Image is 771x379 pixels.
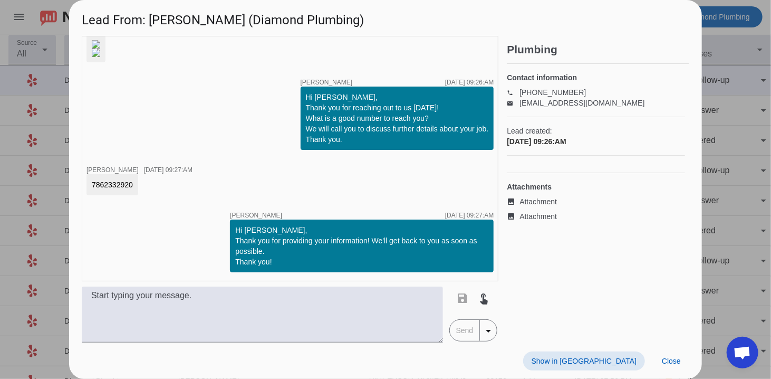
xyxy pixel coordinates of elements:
[301,79,353,86] span: [PERSON_NAME]
[92,179,133,190] div: 7862332920
[662,357,681,365] span: Close
[230,212,282,219] span: [PERSON_NAME]
[507,72,685,83] h4: Contact information
[507,100,519,106] mat-icon: email
[532,357,637,365] span: Show in [GEOGRAPHIC_DATA]
[519,99,644,107] a: [EMAIL_ADDRESS][DOMAIN_NAME]
[507,197,519,206] mat-icon: image
[507,90,519,95] mat-icon: phone
[92,49,100,57] img: drUBsYwmLQYHLFgg5JS-tQ
[86,166,139,174] span: [PERSON_NAME]
[507,196,685,207] a: Attachment
[519,88,586,97] a: [PHONE_NUMBER]
[507,182,685,192] h4: Attachments
[306,92,489,145] div: Hi [PERSON_NAME], Thank you for reaching out to us [DATE]! What is a good number to reach you? We...
[445,79,494,86] div: [DATE] 09:26:AM
[92,40,100,49] img: 6T04GKsLkRiWvoEbRpapyg
[445,212,494,219] div: [DATE] 09:27:AM
[653,352,689,371] button: Close
[519,196,557,207] span: Attachment
[235,225,488,267] div: Hi [PERSON_NAME], Thank you for providing your information! We'll get back to you as soon as poss...
[507,126,685,136] span: Lead created:
[519,211,557,222] span: Attachment
[507,211,685,222] a: Attachment
[507,44,689,55] h2: Plumbing
[478,292,490,305] mat-icon: touch_app
[144,167,192,173] div: [DATE] 09:27:AM
[507,212,519,221] mat-icon: image
[482,325,495,337] mat-icon: arrow_drop_down
[507,136,685,147] div: [DATE] 09:26:AM
[523,352,645,371] button: Show in [GEOGRAPHIC_DATA]
[727,337,758,368] div: Open chat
